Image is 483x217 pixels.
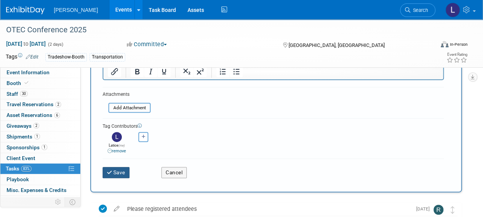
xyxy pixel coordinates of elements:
[55,102,61,107] span: 2
[6,7,45,14] img: ExhibitDay
[0,174,80,185] a: Playbook
[0,164,80,174] a: Tasks83%
[5,3,335,11] p: Charge to cont ed
[112,132,122,142] img: Latice Spann
[105,142,129,154] div: Latice
[7,101,61,107] span: Travel Reservations
[0,78,80,88] a: Booth
[6,53,38,62] td: Tags
[416,206,433,212] span: [DATE]
[103,91,151,98] div: Attachments
[161,167,187,178] button: Cancel
[400,40,468,52] div: Event Format
[450,42,468,47] div: In-Person
[158,66,171,77] button: Underline
[289,42,385,48] span: [GEOGRAPHIC_DATA], [GEOGRAPHIC_DATA]
[7,134,40,140] span: Shipments
[108,66,121,77] button: Insert/edit link
[21,166,32,172] span: 83%
[123,202,412,215] div: Please registered attendees
[4,3,336,11] body: Rich Text Area. Press ALT-0 for help.
[446,53,467,57] div: Event Rating
[45,53,87,61] div: Tradeshow-Booth
[7,187,66,193] span: Misc. Expenses & Credits
[0,110,80,120] a: Asset Reservations6
[108,149,126,154] a: remove
[118,144,125,147] span: (me)
[7,155,35,161] span: Client Event
[7,80,30,86] span: Booth
[20,91,28,97] span: 30
[131,66,144,77] button: Bold
[7,144,47,150] span: Sponsorships
[22,41,30,47] span: to
[54,112,60,118] span: 6
[6,40,46,47] span: [DATE] [DATE]
[410,7,428,13] span: Search
[0,99,80,110] a: Travel Reservations2
[441,41,448,47] img: Format-Inperson.png
[7,123,39,129] span: Giveaways
[51,197,65,207] td: Personalize Event Tab Strip
[0,185,80,195] a: Misc. Expenses & Credits
[34,134,40,139] span: 1
[0,89,80,99] a: Staff30
[0,67,80,78] a: Event Information
[451,206,455,214] i: Move task
[124,40,170,48] button: Committed
[0,153,80,164] a: Client Event
[7,69,50,75] span: Event Information
[194,66,207,77] button: Superscript
[0,121,80,131] a: Giveaways2
[400,3,435,17] a: Search
[0,142,80,153] a: Sponsorships1
[216,66,229,77] button: Numbered list
[180,66,193,77] button: Subscript
[0,132,80,142] a: Shipments1
[47,42,63,47] span: (2 days)
[54,7,98,13] span: [PERSON_NAME]
[3,23,428,37] div: OTEC Conference 2025
[7,176,29,182] span: Playbook
[33,123,39,129] span: 2
[144,66,157,77] button: Italic
[26,54,38,60] a: Edit
[25,81,28,85] i: Booth reservation complete
[65,197,81,207] td: Toggle Event Tabs
[103,167,129,178] button: Save
[7,112,60,118] span: Asset Reservations
[103,122,444,130] div: Tag Contributors
[433,205,443,215] img: Rebecca Deis
[6,165,32,172] span: Tasks
[230,66,243,77] button: Bullet list
[41,144,47,150] span: 1
[110,205,123,212] a: edit
[90,53,125,61] div: Transportation
[7,91,28,97] span: Staff
[445,3,460,17] img: Latice Spann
